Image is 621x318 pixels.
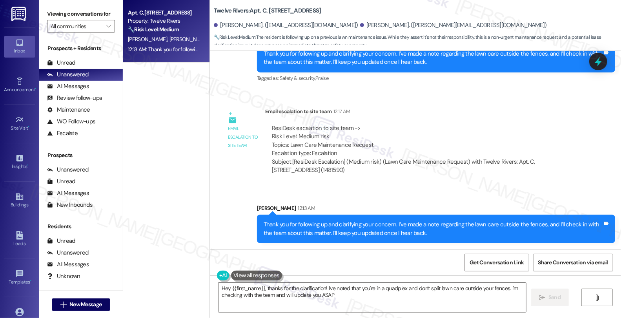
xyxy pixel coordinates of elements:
div: Residents [39,222,123,231]
span: Safety & security , [280,75,315,81]
a: Site Visit • [4,113,35,134]
div: Unknown [47,272,80,280]
div: Thank you for following up and clarifying your concern. I’ve made a note regarding the lawn care ... [264,220,603,237]
strong: 🔧 Risk Level: Medium [128,26,179,33]
span: New Message [69,300,102,309]
div: Unanswered [47,249,89,257]
span: • [30,278,31,284]
div: 12:17 AM [331,107,350,116]
div: Unread [47,237,75,245]
div: New Inbounds [47,201,93,209]
strong: 🔧 Risk Level: Medium [214,34,255,40]
span: Share Conversation via email [538,258,608,267]
div: Prospects [39,151,123,159]
div: All Messages [47,260,89,269]
b: Twelve Rivers: Apt. C, [STREET_ADDRESS] [214,7,321,15]
div: Unanswered [47,166,89,174]
div: WO Follow-ups [47,117,95,126]
div: Email escalation to site team [228,125,259,150]
div: Unread [47,59,75,67]
div: 12:13 AM: Thank you for following up and clarifying your concern. I’ve made a note regarding the ... [128,46,608,53]
button: Send [531,289,569,306]
div: [PERSON_NAME]. ([EMAIL_ADDRESS][DOMAIN_NAME]) [214,21,358,29]
a: Templates • [4,267,35,288]
div: Prospects + Residents [39,44,123,52]
input: All communities [51,20,102,33]
a: Leads [4,229,35,250]
div: 12:13 AM [296,204,315,212]
div: All Messages [47,189,89,197]
a: Inbox [4,36,35,57]
div: ResiDesk escalation to site team -> Risk Level: Medium risk Topics: Lawn Care Maintenance Request... [272,124,573,158]
a: Insights • [4,152,35,173]
div: Maintenance [47,106,90,114]
textarea: Hey {{first_name}}, thanks for the clarification! I've noted that you're in a quadplex and don't [219,283,526,312]
div: All Messages [47,82,89,90]
div: Thank you for following up and clarifying your concern. I’ve made a note regarding the lawn care ... [264,50,603,67]
button: Share Conversation via email [533,254,613,271]
span: : The resident is following up on a previous lawn maintenance issue. While they assert it's not t... [214,33,621,50]
span: Send [548,293,561,302]
label: Viewing conversations for [47,8,115,20]
span: • [35,86,36,91]
div: Property: Twelve Rivers [128,17,200,25]
div: [PERSON_NAME] [257,204,615,215]
i:  [106,23,111,29]
span: Get Conversation Link [470,258,524,267]
div: Unread [47,177,75,186]
i:  [60,302,66,308]
span: [PERSON_NAME] [128,36,169,43]
span: Praise [315,75,328,81]
div: [PERSON_NAME]. ([PERSON_NAME][EMAIL_ADDRESS][DOMAIN_NAME]) [360,21,547,29]
button: Get Conversation Link [464,254,529,271]
span: • [27,163,28,168]
div: Apt. C, [STREET_ADDRESS] [128,9,200,17]
img: ResiDesk Logo [11,7,27,21]
i:  [539,295,545,301]
div: Escalate [47,129,78,137]
span: [PERSON_NAME] [169,36,209,43]
div: Tagged as: [257,72,615,84]
span: • [28,124,29,130]
div: Subject: [ResiDesk Escalation] (Medium risk) (Lawn Care Maintenance Request) with Twelve Rivers: ... [272,158,573,175]
div: Email escalation to site team [265,107,580,118]
div: Unanswered [47,70,89,79]
button: New Message [52,298,110,311]
i:  [594,295,600,301]
div: Review follow-ups [47,94,102,102]
a: Buildings [4,190,35,211]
